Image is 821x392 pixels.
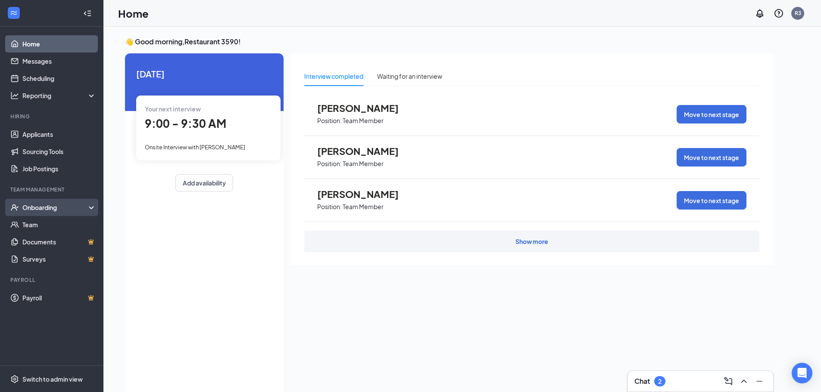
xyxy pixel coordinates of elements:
[22,375,83,383] div: Switch to admin view
[317,160,342,168] p: Position:
[22,203,89,212] div: Onboarding
[317,117,342,125] p: Position:
[22,143,96,160] a: Sourcing Tools
[343,117,384,125] p: Team Member
[677,148,746,167] button: Move to next stage
[175,174,233,191] button: Add availability
[317,188,412,200] span: [PERSON_NAME]
[136,67,272,80] span: [DATE]
[10,113,94,120] div: Hiring
[145,144,245,151] span: Onsite Interview with [PERSON_NAME]
[317,102,412,114] span: [PERSON_NAME]
[658,378,662,385] div: 2
[22,70,96,87] a: Scheduling
[145,105,201,113] span: Your next interview
[752,374,766,388] button: Minimize
[22,233,96,250] a: DocumentsCrown
[677,191,746,210] button: Move to next stage
[737,374,751,388] button: ChevronUp
[22,91,97,100] div: Reporting
[118,6,149,21] h1: Home
[83,9,92,18] svg: Collapse
[10,203,19,212] svg: UserCheck
[792,363,812,383] div: Open Intercom Messenger
[22,160,96,177] a: Job Postings
[317,145,412,157] span: [PERSON_NAME]
[677,105,746,123] button: Move to next stage
[10,186,94,193] div: Team Management
[304,71,363,81] div: Interview completed
[739,376,749,386] svg: ChevronUp
[634,377,650,386] h3: Chat
[343,203,384,211] p: Team Member
[723,376,734,386] svg: ComposeMessage
[145,116,226,130] span: 9:00 - 9:30 AM
[721,374,735,388] button: ComposeMessage
[10,91,19,100] svg: Analysis
[9,9,18,17] svg: WorkstreamLogo
[10,276,94,284] div: Payroll
[22,52,96,70] a: Messages
[515,237,548,246] div: Show more
[22,126,96,143] a: Applicants
[343,160,384,168] p: Team Member
[754,376,765,386] svg: Minimize
[22,289,96,306] a: PayrollCrown
[377,71,442,81] div: Waiting for an interview
[774,8,784,19] svg: QuestionInfo
[755,8,765,19] svg: Notifications
[10,375,19,383] svg: Settings
[125,37,773,46] h3: 👋 Good morning, Restaurant 3590 !
[22,250,96,268] a: SurveysCrown
[795,9,801,17] div: R3
[22,216,96,233] a: Team
[317,203,342,211] p: Position:
[22,35,96,52] a: Home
